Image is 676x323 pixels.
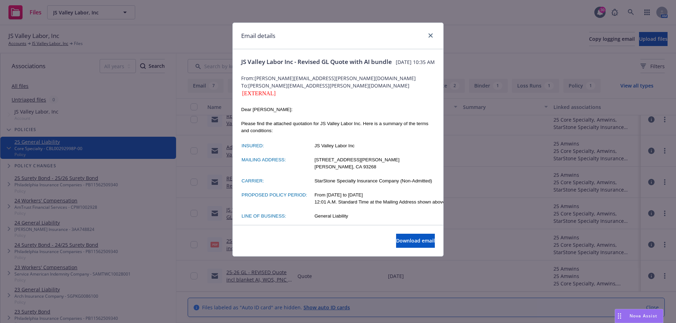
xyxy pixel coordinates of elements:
span: Please find the attached quotation for JS Valley Labor Inc. Here is a summary of the terms and co... [241,121,428,133]
span: Download email [396,237,435,244]
button: Nova Assist [615,309,663,323]
span: General Liability [314,213,348,219]
span: JS Valley Labor Inc [314,143,355,148]
a: close [426,31,435,40]
div: [EXTERNAL] [241,89,435,98]
span: StarStone Specialty Insurance Company (Non-Admitted) [314,178,432,183]
span: CARRIER: [242,178,264,183]
span: Dear [PERSON_NAME]: [241,107,293,112]
span: Nova Assist [630,313,657,319]
span: To: [PERSON_NAME][EMAIL_ADDRESS][PERSON_NAME][DOMAIN_NAME] [241,82,435,89]
span: [DATE] 10:35 AM [396,58,435,66]
span: [PERSON_NAME], CA 93268 [314,164,376,169]
span: From [DATE] to [DATE] [314,192,363,198]
h1: Email details [241,31,275,40]
span: LINE OF BUSINESS: [242,213,286,219]
span: INSURED: [242,143,264,148]
span: PROPOSED POLICY PERIOD: [242,192,307,198]
span: From: [PERSON_NAME][EMAIL_ADDRESS][PERSON_NAME][DOMAIN_NAME] [241,75,435,82]
span: MAILING ADDRESS: [242,157,286,162]
div: Drag to move [615,309,624,323]
span: 12:01 A.M. Standard Time at the Mailing Address shown above [314,199,445,205]
span: [STREET_ADDRESS][PERSON_NAME] [314,157,399,162]
button: Download email [396,234,435,248]
span: JS Valley Labor Inc - Revised GL Quote with AI bundle [241,58,392,66]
